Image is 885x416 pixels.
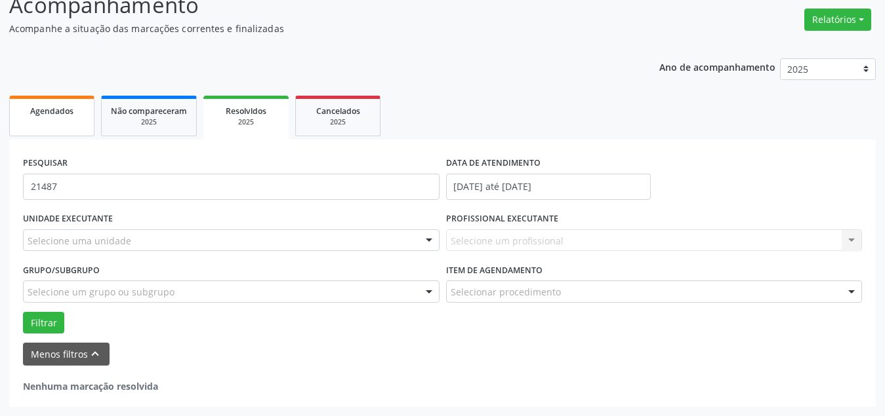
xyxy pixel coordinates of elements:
div: 2025 [111,117,187,127]
button: Relatórios [804,9,871,31]
span: Selecione uma unidade [28,234,131,248]
span: Agendados [30,105,73,117]
label: Grupo/Subgrupo [23,260,100,280]
input: Nome, código do beneficiário ou CPF [23,174,440,200]
label: Item de agendamento [446,260,543,280]
label: PESQUISAR [23,153,68,174]
strong: Nenhuma marcação resolvida [23,380,158,392]
span: Não compareceram [111,105,187,117]
div: 2025 [305,117,371,127]
p: Ano de acompanhamento [659,58,775,75]
span: Resolvidos [226,105,266,117]
span: Cancelados [316,105,360,117]
div: 2025 [213,117,279,127]
button: Filtrar [23,312,64,334]
input: Selecione um intervalo [446,174,651,200]
i: keyboard_arrow_up [88,347,102,361]
p: Acompanhe a situação das marcações correntes e finalizadas [9,22,616,35]
label: UNIDADE EXECUTANTE [23,209,113,229]
span: Selecione um grupo ou subgrupo [28,285,175,299]
button: Menos filtroskeyboard_arrow_up [23,343,110,366]
label: DATA DE ATENDIMENTO [446,153,541,174]
span: Selecionar procedimento [451,285,561,299]
label: PROFISSIONAL EXECUTANTE [446,209,558,229]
